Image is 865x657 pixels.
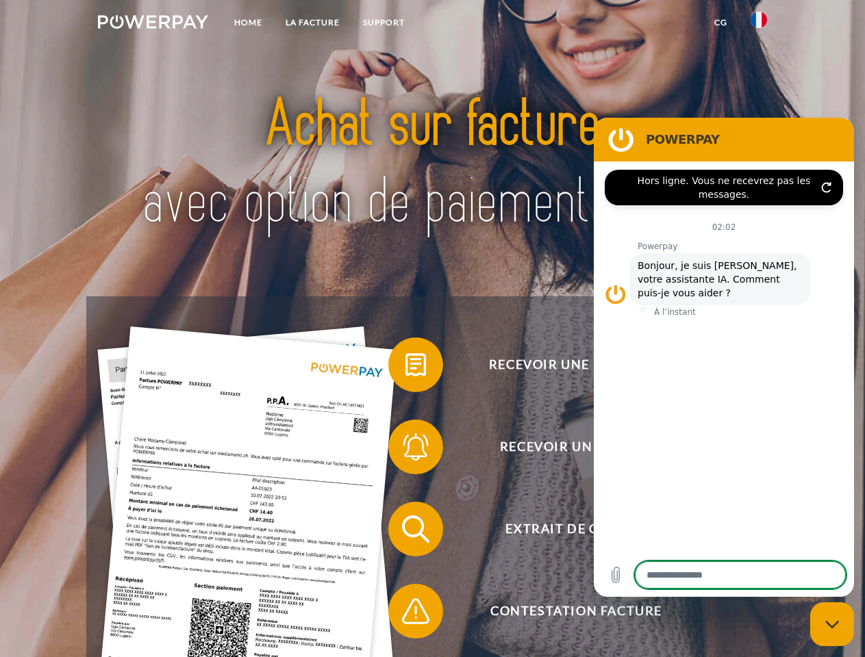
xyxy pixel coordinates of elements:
[351,10,416,35] a: Support
[388,502,744,556] button: Extrait de compte
[751,12,767,28] img: fr
[810,602,854,646] iframe: Bouton de lancement de la fenêtre de messagerie, conversation en cours
[408,502,744,556] span: Extrait de compte
[131,66,734,262] img: title-powerpay_fr.svg
[408,420,744,474] span: Recevoir un rappel?
[399,512,433,546] img: qb_search.svg
[98,15,208,29] img: logo-powerpay-white.svg
[408,584,744,639] span: Contestation Facture
[408,337,744,392] span: Recevoir une facture ?
[399,594,433,628] img: qb_warning.svg
[399,430,433,464] img: qb_bell.svg
[274,10,351,35] a: LA FACTURE
[594,118,854,597] iframe: Fenêtre de messagerie
[223,10,274,35] a: Home
[388,337,744,392] button: Recevoir une facture ?
[399,348,433,382] img: qb_bill.svg
[388,420,744,474] button: Recevoir un rappel?
[703,10,739,35] a: CG
[388,584,744,639] button: Contestation Facture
